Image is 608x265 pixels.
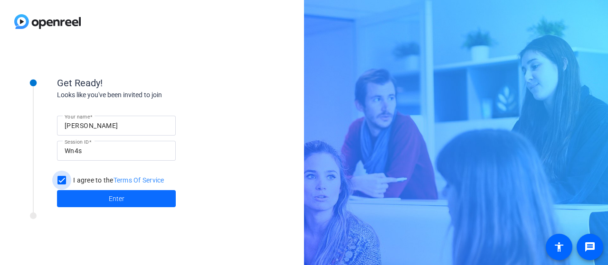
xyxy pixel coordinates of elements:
mat-label: Your name [65,114,90,119]
mat-icon: message [584,241,596,253]
mat-icon: accessibility [553,241,565,253]
a: Terms Of Service [114,176,164,184]
div: Get Ready! [57,76,247,90]
span: Enter [109,194,124,204]
div: Looks like you've been invited to join [57,90,247,100]
label: I agree to the [71,175,164,185]
mat-label: Session ID [65,139,89,145]
button: Enter [57,190,176,207]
